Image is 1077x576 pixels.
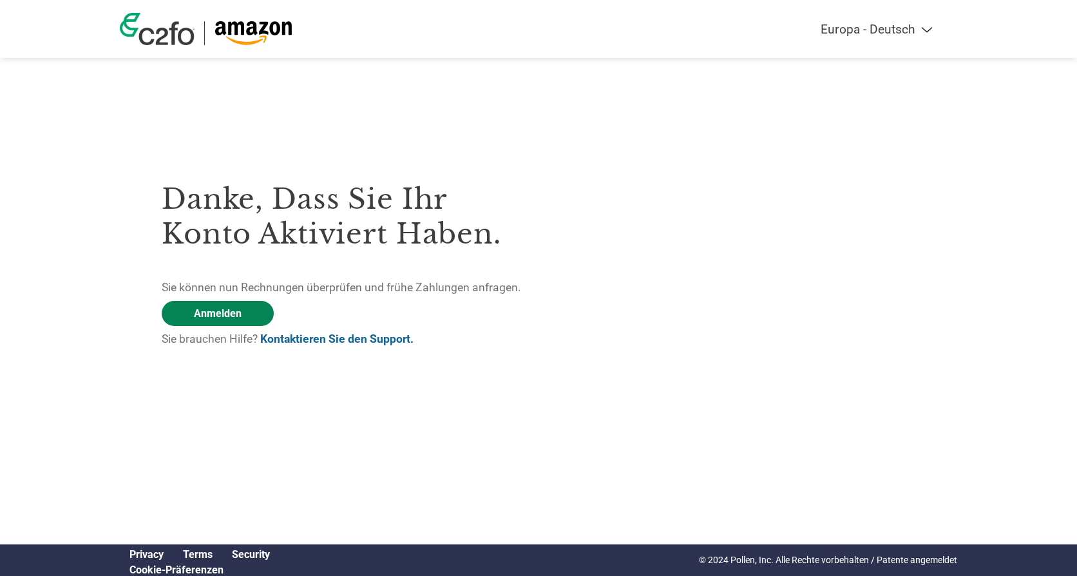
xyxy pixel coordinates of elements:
[162,182,538,251] h3: Danke, dass Sie Ihr Konto aktiviert haben.
[162,301,274,326] a: Anmelden
[699,553,957,567] p: © 2024 Pollen, Inc. Alle Rechte vorbehalten / Patente angemeldet
[162,279,538,296] p: Sie können nun Rechnungen überprüfen und frühe Zahlungen anfragen.
[120,13,195,45] img: c2fo logo
[129,564,224,576] a: Cookie Preferences, opens a dedicated popup modal window
[162,331,538,347] p: Sie brauchen Hilfe?
[183,548,213,561] a: Terms
[214,21,292,45] img: Amazon
[129,548,164,561] a: Privacy
[120,564,280,576] div: Open Cookie Preferences Modal
[260,332,414,345] a: Kontaktieren Sie den Support.
[232,548,270,561] a: Security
